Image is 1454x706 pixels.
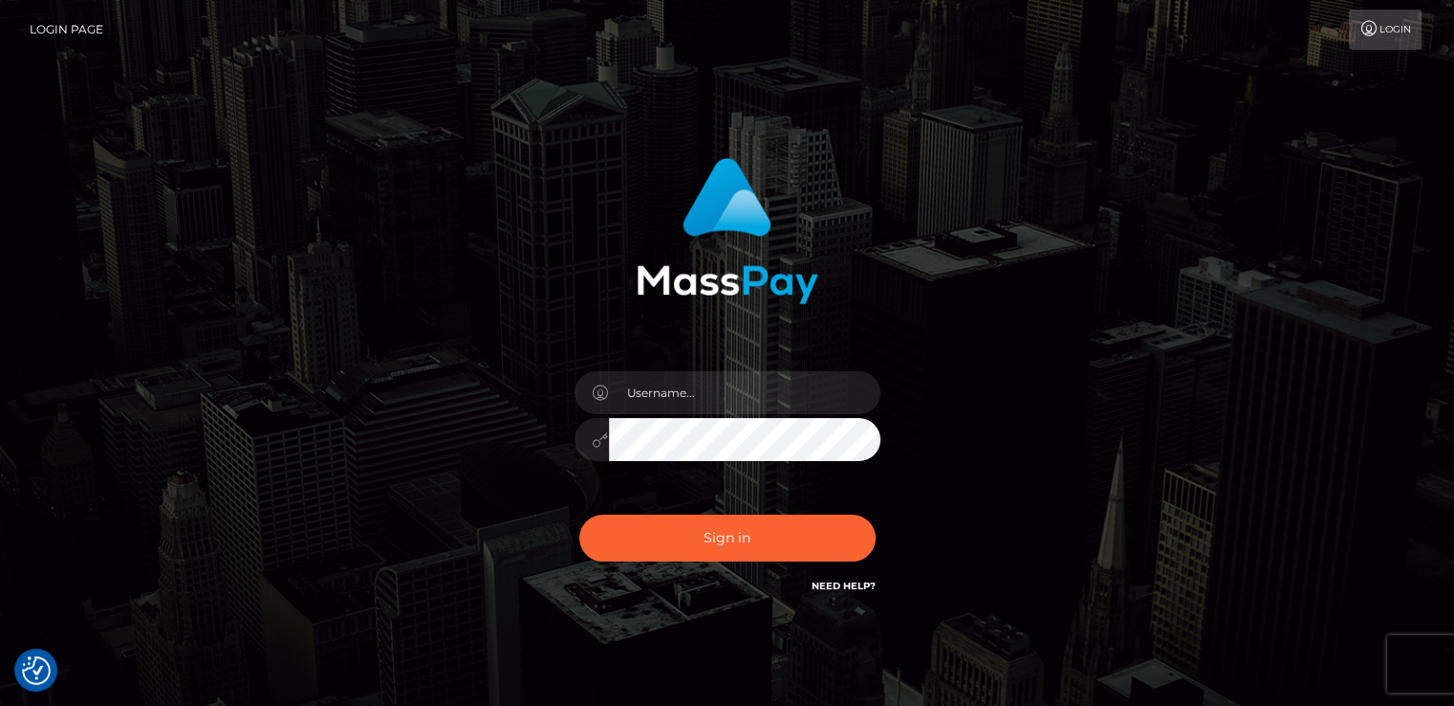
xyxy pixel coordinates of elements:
img: Revisit consent button [22,656,51,685]
button: Consent Preferences [22,656,51,685]
a: Login [1349,10,1421,50]
img: MassPay Login [637,158,818,304]
input: Username... [609,371,880,414]
a: Need Help? [812,580,876,592]
a: Login Page [30,10,103,50]
button: Sign in [579,515,876,562]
